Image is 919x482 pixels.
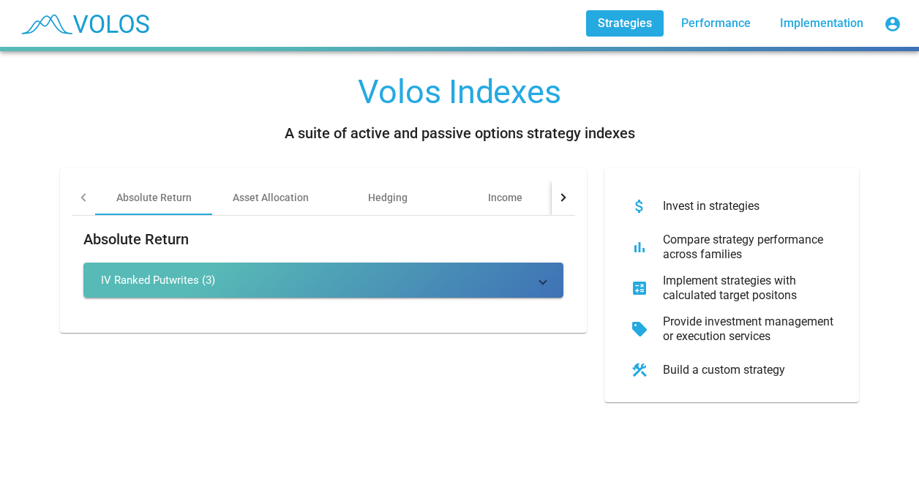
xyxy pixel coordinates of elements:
[368,190,408,205] div: Hedging
[358,75,560,110] div: Volos Indexes
[651,315,836,344] div: Provide investment management or execution services
[101,273,215,287] div: IV Ranked Putwrites (3)
[83,263,563,298] mat-expansion-panel-header: IV Ranked Putwrites (3)
[116,190,192,205] div: Absolute Return
[651,199,836,214] div: Invest in strategies
[12,5,157,42] img: blue_transparent.png
[233,190,309,205] div: Asset Allocation
[628,195,651,218] mat-icon: attach_money
[83,227,563,251] h2: Absolute Return
[628,236,651,259] mat-icon: bar_chart
[628,358,651,382] mat-icon: construction
[616,350,847,391] button: Build a custom strategy
[616,309,847,350] button: Provide investment management or execution services
[884,15,901,33] mat-icon: account_circle
[768,10,875,37] a: Implementation
[616,227,847,268] button: Compare strategy performance across families
[616,268,847,309] button: Implement strategies with calculated target positons
[651,363,836,377] div: Build a custom strategy
[488,190,522,205] div: Income
[586,10,664,37] a: Strategies
[669,10,762,37] a: Performance
[780,16,863,30] span: Implementation
[651,233,836,262] div: Compare strategy performance across families
[285,121,635,145] div: A suite of active and passive options strategy indexes
[628,317,651,341] mat-icon: sell
[616,186,847,227] button: Invest in strategies
[681,16,751,30] span: Performance
[628,276,651,300] mat-icon: calculate
[651,274,836,303] div: Implement strategies with calculated target positons
[598,16,652,30] span: Strategies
